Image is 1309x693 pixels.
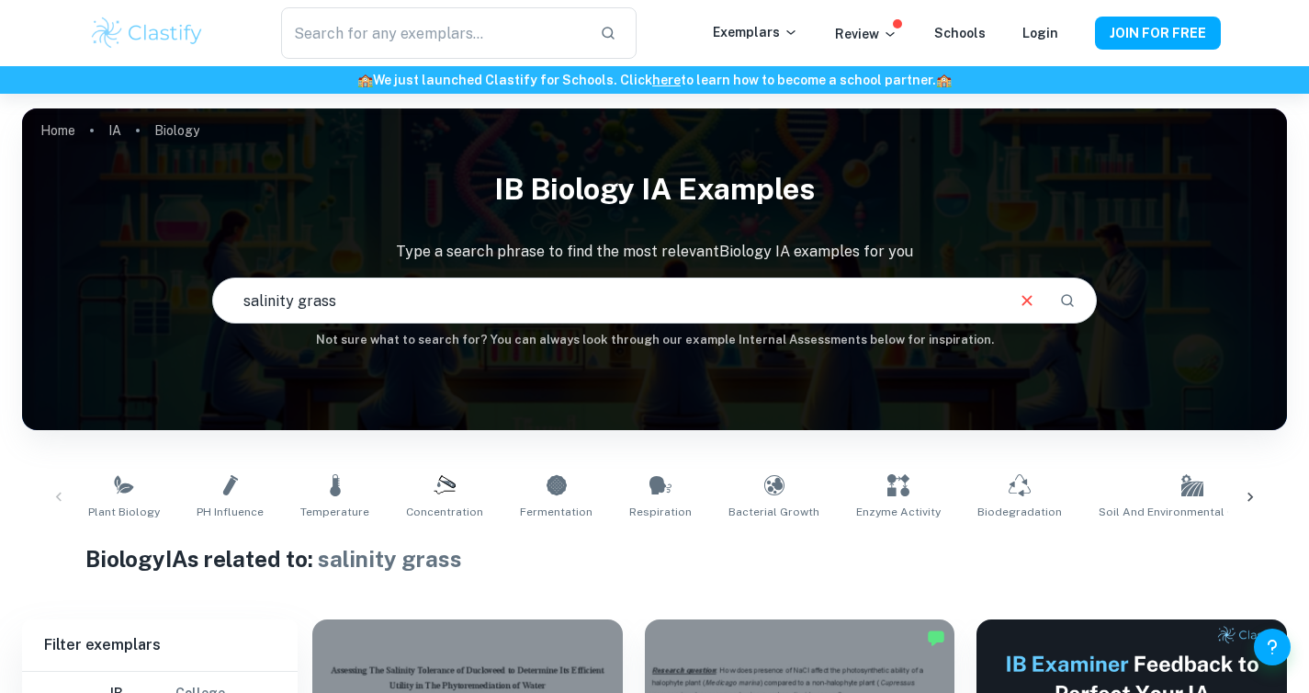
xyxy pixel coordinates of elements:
[4,70,1305,90] h6: We just launched Clastify for Schools. Click to learn how to become a school partner.
[88,504,160,520] span: Plant Biology
[406,504,483,520] span: Concentration
[1099,504,1286,520] span: Soil and Environmental Conditions
[85,542,1224,575] h1: Biology IAs related to:
[934,26,986,40] a: Schools
[89,15,206,51] img: Clastify logo
[1052,285,1083,316] button: Search
[281,7,584,59] input: Search for any exemplars...
[22,331,1287,349] h6: Not sure what to search for? You can always look through our example Internal Assessments below f...
[22,241,1287,263] p: Type a search phrase to find the most relevant Biology IA examples for you
[1254,629,1291,665] button: Help and Feedback
[728,504,819,520] span: Bacterial Growth
[300,504,369,520] span: Temperature
[154,120,199,141] p: Biology
[1022,26,1058,40] a: Login
[22,619,298,671] h6: Filter exemplars
[1010,283,1044,318] button: Clear
[197,504,264,520] span: pH Influence
[856,504,941,520] span: Enzyme Activity
[318,546,462,572] span: salinity grass
[927,629,945,647] img: Marked
[22,160,1287,219] h1: IB Biology IA examples
[213,275,1003,326] input: E.g. photosynthesis, coffee and protein, HDI and diabetes...
[713,22,798,42] p: Exemplars
[108,118,121,143] a: IA
[835,24,897,44] p: Review
[977,504,1062,520] span: Biodegradation
[40,118,75,143] a: Home
[520,504,592,520] span: Fermentation
[936,73,952,87] span: 🏫
[357,73,373,87] span: 🏫
[629,504,692,520] span: Respiration
[652,73,681,87] a: here
[1095,17,1221,50] button: JOIN FOR FREE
